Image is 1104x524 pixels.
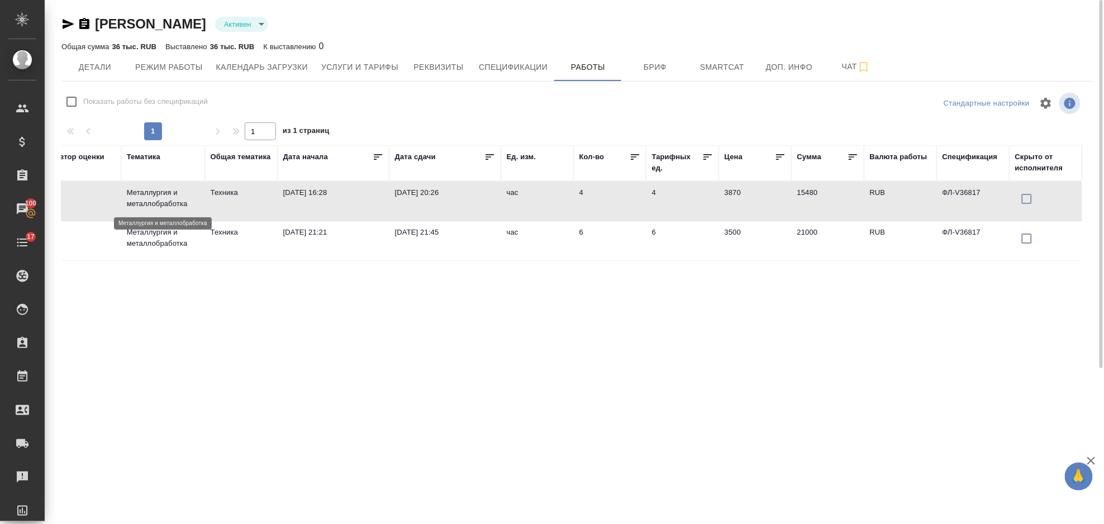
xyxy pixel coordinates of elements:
div: Валюта работы [870,151,927,163]
td: Техника [205,182,278,221]
td: ФЛ-V36817 [937,182,1010,221]
button: Скопировать ссылку для ЯМессенджера [61,17,75,31]
td: 4 [646,182,719,221]
span: Доп. инфо [763,60,816,74]
td: час [501,221,574,260]
span: из 1 страниц [283,124,330,140]
td: час [501,182,574,221]
span: Чат [830,60,883,74]
div: Тематика [127,151,160,163]
div: Общая тематика [211,151,271,163]
a: 100 [3,195,42,223]
a: [PERSON_NAME] [95,16,206,31]
p: К выставлению [263,42,318,51]
div: Тарифных ед. [652,151,702,174]
button: Активен [221,20,255,29]
td: 6 [574,221,646,260]
div: Дата сдачи [395,151,436,163]
p: Металлургия и металлобработка [127,187,199,209]
span: Работы [561,60,615,74]
td: Техника [205,221,278,260]
div: Спецификация [943,151,998,163]
button: 🙏 [1065,463,1093,490]
div: Ед. изм. [507,151,536,163]
div: split button [941,95,1032,112]
p: Металлургия и металлобработка [127,227,199,249]
td: 3870 [719,182,792,221]
p: Выставлено [165,42,210,51]
a: 17 [3,228,42,256]
span: Режим работы [135,60,203,74]
span: Календарь загрузки [216,60,308,74]
div: Автор оценки [54,151,104,163]
div: Сумма [797,151,821,163]
td: [DATE] 21:21 [278,221,389,260]
span: Услуги и тарифы [321,60,398,74]
span: 17 [20,231,41,242]
span: 100 [18,198,44,209]
td: 3500 [719,221,792,260]
div: Кол-во [579,151,605,163]
p: 36 тыс. RUB [112,42,156,51]
td: RUB [864,182,937,221]
span: Показать работы без спецификаций [83,96,208,107]
div: 0 [263,40,323,53]
span: Спецификации [479,60,548,74]
span: Детали [68,60,122,74]
span: Посмотреть информацию [1059,93,1083,114]
svg: Подписаться [857,60,870,74]
td: ФЛ-V36817 [937,221,1010,260]
div: Цена [725,151,743,163]
td: [DATE] 20:26 [389,182,501,221]
span: Smartcat [696,60,749,74]
div: Скрыто от исполнителя [1015,151,1077,174]
button: Скопировать ссылку [78,17,91,31]
td: 4 [574,182,646,221]
p: Общая сумма [61,42,112,51]
p: 36 тыс. RUB [210,42,255,51]
span: Реквизиты [412,60,465,74]
span: 🙏 [1069,465,1088,488]
td: [DATE] 16:28 [278,182,389,221]
td: [DATE] 21:45 [389,221,501,260]
td: 15480 [792,182,864,221]
div: Активен [215,17,268,32]
span: Настроить таблицу [1032,90,1059,117]
td: 21000 [792,221,864,260]
div: Дата начала [283,151,328,163]
td: 6 [646,221,719,260]
td: RUB [864,221,937,260]
span: Бриф [629,60,682,74]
